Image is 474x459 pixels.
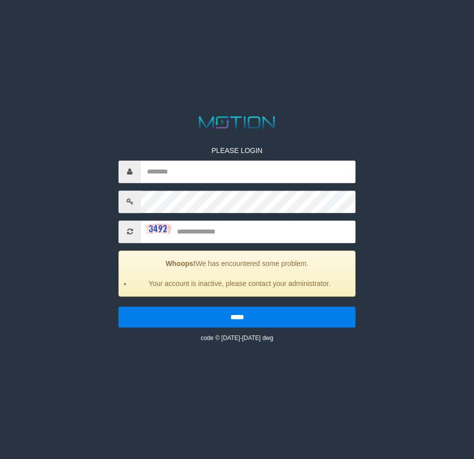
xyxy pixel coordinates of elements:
p: PLEASE LOGIN [118,145,355,155]
img: captcha [146,223,171,233]
img: MOTION_logo.png [195,114,278,130]
div: We has encountered some problem. [118,250,355,296]
strong: Whoops! [165,259,195,267]
li: Your account is inactive, please contact your administrator. [131,278,347,288]
small: code © [DATE]-[DATE] dwg [200,334,273,341]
